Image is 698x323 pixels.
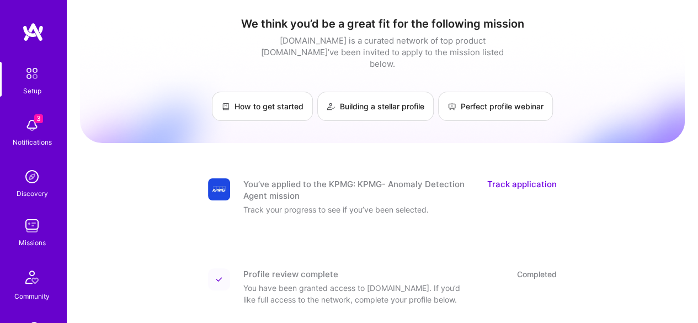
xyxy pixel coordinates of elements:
[447,102,456,111] img: Perfect profile webinar
[212,92,313,121] a: How to get started
[317,92,434,121] a: Building a stellar profile
[221,102,230,111] img: How to get started
[23,85,41,97] div: Setup
[20,62,44,85] img: setup
[17,188,48,199] div: Discovery
[22,22,44,42] img: logo
[243,282,464,305] div: You have been granted access to [DOMAIN_NAME]. If you’d like full access to the network, complete...
[21,215,43,237] img: teamwork
[243,268,338,280] div: Profile review complete
[258,35,507,70] div: [DOMAIN_NAME] is a curated network of top product [DOMAIN_NAME]’ve been invited to apply to the m...
[216,276,222,283] img: Completed
[208,178,230,200] img: Company Logo
[34,114,43,123] span: 3
[13,136,52,148] div: Notifications
[21,166,43,188] img: discovery
[438,92,553,121] a: Perfect profile webinar
[517,268,557,280] div: Completed
[19,264,45,290] img: Community
[243,178,474,202] div: You’ve applied to the KPMG: KPMG- Anomaly Detection Agent mission
[80,17,685,30] h1: We think you’d be a great fit for the following mission
[327,102,335,111] img: Building a stellar profile
[487,178,557,202] a: Track application
[19,237,46,248] div: Missions
[14,290,50,302] div: Community
[21,114,43,136] img: bell
[243,204,464,215] div: Track your progress to see if you’ve been selected.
